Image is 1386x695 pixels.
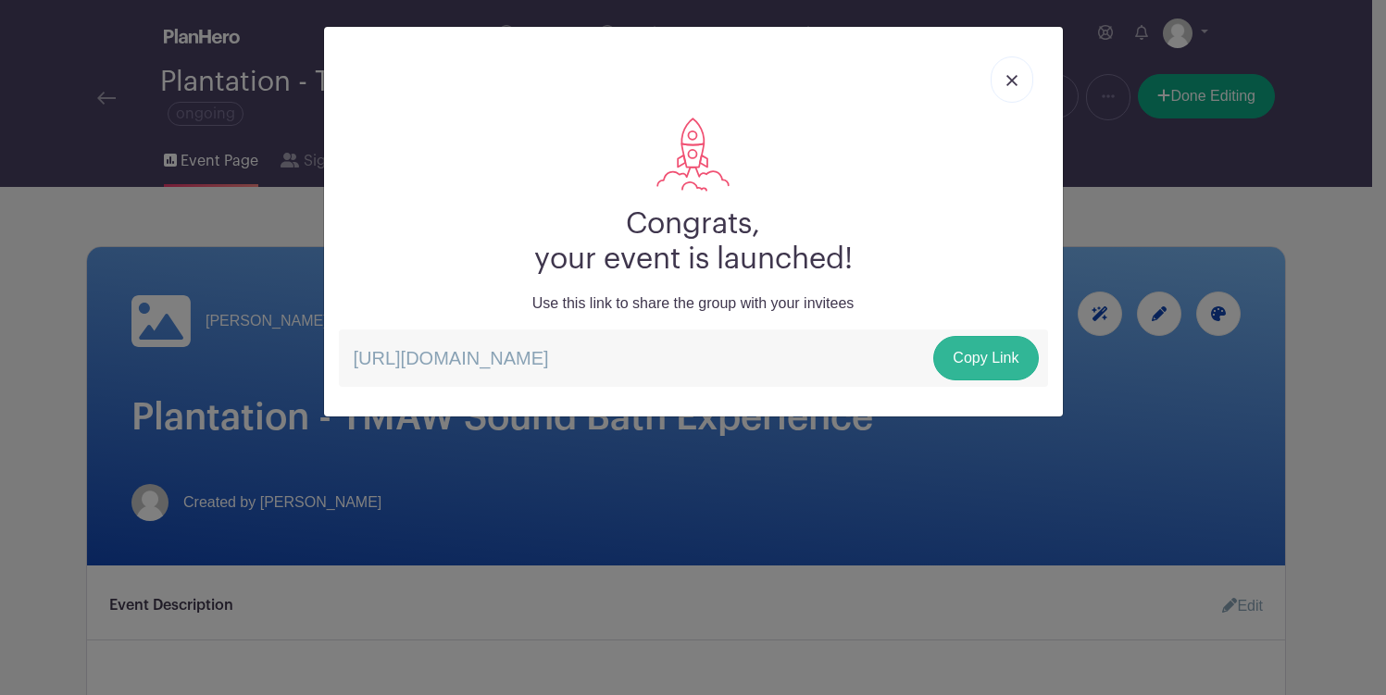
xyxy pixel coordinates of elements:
[339,329,1048,387] p: [URL][DOMAIN_NAME]
[339,206,1048,278] h2: Congrats, your event is launched!
[339,292,1048,315] p: Use this link to share the group with your invitees
[933,336,1038,380] a: Copy Link
[656,118,730,192] img: rocket-da9a8572226980f26bfc5974814f0c2ee1a6ab50d376292718498fe37755c64b.svg
[1006,75,1018,86] img: close_button-5f87c8562297e5c2d7936805f587ecaba9071eb48480494691a3f1689db116b3.svg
